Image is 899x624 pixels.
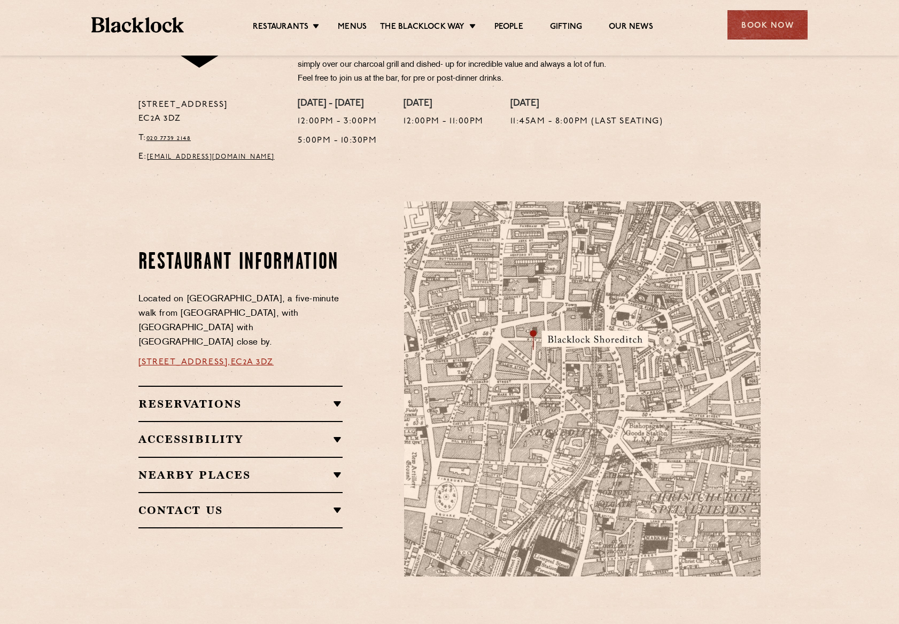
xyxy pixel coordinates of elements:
[494,22,523,34] a: People
[550,22,582,34] a: Gifting
[298,115,377,129] p: 12:00pm - 3:00pm
[138,131,282,145] p: T:
[404,98,484,110] h4: [DATE]
[147,154,275,160] a: [EMAIL_ADDRESS][DOMAIN_NAME]
[138,358,231,366] a: [STREET_ADDRESS],
[727,10,808,40] div: Book Now
[138,433,343,446] h2: Accessibility
[138,397,343,410] h2: Reservations
[138,469,343,481] h2: Nearby Places
[138,150,282,164] p: E:
[510,98,663,110] h4: [DATE]
[138,504,343,517] h2: Contact Us
[231,358,274,366] a: EC2A 3DZ
[609,22,653,34] a: Our News
[380,22,464,34] a: The Blacklock Way
[298,134,377,148] p: 5:00pm - 10:30pm
[138,98,282,126] p: [STREET_ADDRESS] EC2A 3DZ
[91,17,184,33] img: BL_Textured_Logo-footer-cropped.svg
[646,477,795,576] img: svg%3E
[404,115,484,129] p: 12:00pm - 11:00pm
[510,115,663,129] p: 11:45am - 8:00pm (Last seating)
[298,98,377,110] h4: [DATE] - [DATE]
[338,22,367,34] a: Menus
[253,22,308,34] a: Restaurants
[146,135,191,142] a: 020 7739 2148
[138,292,343,350] p: Located on [GEOGRAPHIC_DATA], a five-minute walk from [GEOGRAPHIC_DATA], with [GEOGRAPHIC_DATA] w...
[138,249,343,276] h2: Restaurant Information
